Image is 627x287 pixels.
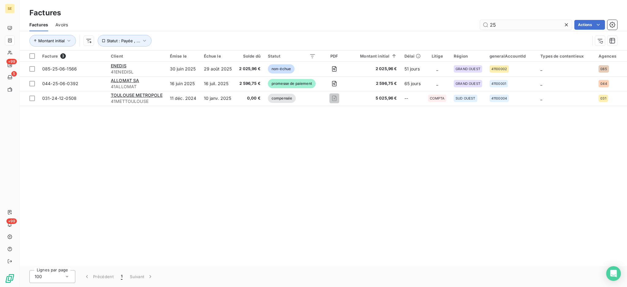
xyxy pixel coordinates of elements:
div: SE [5,4,15,13]
span: 044 [600,82,607,85]
span: GRAND OUEST [456,82,480,85]
div: Types de contentieux [540,54,591,59]
div: Délai [404,54,421,59]
span: _ [436,81,438,86]
span: Statut : Payée , ... [107,38,140,43]
button: Actions [574,20,605,30]
div: Émise le [170,54,197,59]
button: Montant initial [29,35,76,47]
span: ALLOMAT SA [111,78,139,83]
span: 085-25-06-1566 [42,66,77,71]
span: 41100001 [491,82,506,85]
span: _ [540,66,542,71]
span: 41ENEDISL [111,69,163,75]
div: Montant initial [353,54,397,59]
td: 11 déc. 2024 [166,91,200,106]
span: 031 [600,96,606,100]
td: -- [401,91,425,106]
span: 41ALLOMAT [111,84,163,90]
span: 5 025,96 € [353,95,397,101]
h3: Factures [29,7,61,18]
td: 29 août 2025 [200,62,236,76]
span: 1 [121,274,122,280]
span: GRAND OUEST [456,67,480,71]
div: Open Intercom Messenger [606,266,621,281]
div: PDF [323,54,345,59]
span: 2 025,96 € [239,66,261,72]
span: _ [540,81,542,86]
span: 031-24-12-0508 [42,96,77,101]
div: Statut [268,54,316,59]
span: 41100002 [491,67,507,71]
span: +99 [6,218,17,224]
span: 085 [600,67,607,71]
span: Factures [29,22,48,28]
td: 16 juin 2025 [166,76,200,91]
div: Agences [599,54,624,59]
span: 100 [35,274,42,280]
span: _ [540,96,542,101]
span: 2 596,75 € [353,81,397,87]
button: 1 [117,270,126,283]
td: 65 jours [401,76,425,91]
button: Suivant [126,270,157,283]
img: Logo LeanPay [5,274,15,283]
span: Avoirs [55,22,68,28]
div: generalAccountId [490,54,533,59]
span: 41100004 [491,96,507,100]
input: Rechercher [480,20,572,30]
span: promesse de paiement [268,79,316,88]
div: Solde dû [239,54,261,59]
span: +99 [6,59,17,64]
span: COMPTA [430,96,445,100]
span: 5 [11,71,17,77]
a: +99 [5,60,14,70]
span: Facture [42,54,58,59]
span: 41METTOULOUSE [111,98,163,104]
button: Précédent [80,270,117,283]
span: Montant initial [38,38,65,43]
div: Échue le [204,54,232,59]
button: Statut : Payée , ... [98,35,152,47]
span: ENEDIS [111,63,126,68]
span: 3 [60,53,66,59]
span: non-échue [268,64,295,74]
td: 51 jours [401,62,425,76]
div: Région [454,54,482,59]
span: 2 025,96 € [353,66,397,72]
span: 2 596,75 € [239,81,261,87]
span: 044-25-06-0392 [42,81,78,86]
span: TOULOUSE METROPOLE [111,93,163,98]
span: _ [436,66,438,71]
td: 16 juil. 2025 [200,76,236,91]
span: SUD OUEST [456,96,475,100]
td: 10 janv. 2025 [200,91,236,106]
span: compensée [268,94,296,103]
div: Litige [428,54,446,59]
a: 5 [5,72,14,82]
td: 30 juin 2025 [166,62,200,76]
span: 0,00 € [239,95,261,101]
div: Client [111,54,163,59]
